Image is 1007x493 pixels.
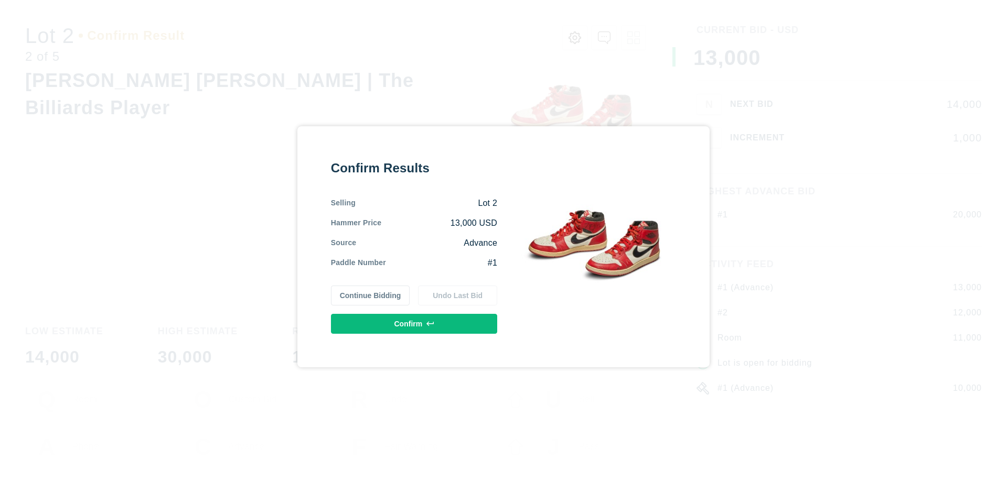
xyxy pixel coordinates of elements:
[331,160,497,177] div: Confirm Results
[331,314,497,334] button: Confirm
[331,237,357,249] div: Source
[381,217,497,229] div: 13,000 USD
[331,257,386,269] div: Paddle Number
[331,198,356,209] div: Selling
[356,198,497,209] div: Lot 2
[418,286,497,305] button: Undo Last Bid
[331,217,382,229] div: Hammer Price
[356,237,497,249] div: Advance
[386,257,497,269] div: #1
[331,286,410,305] button: Continue Bidding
